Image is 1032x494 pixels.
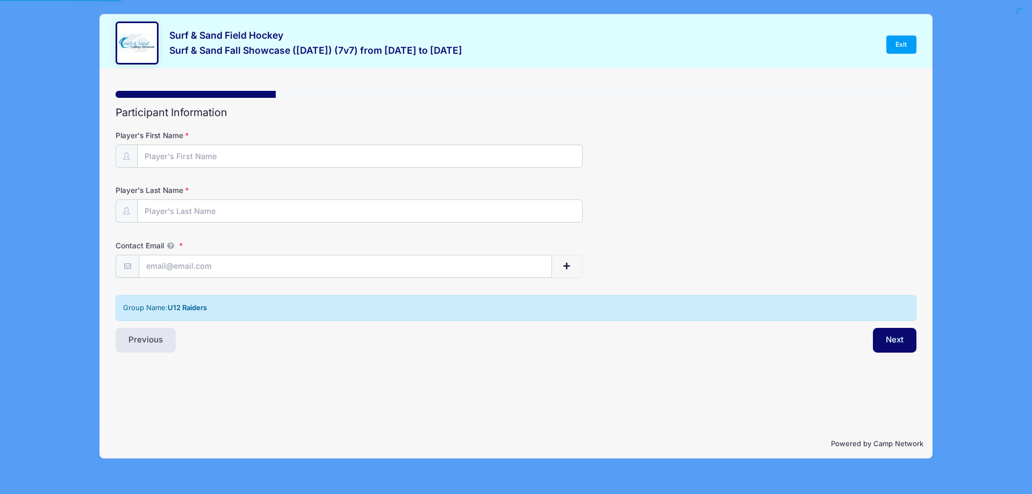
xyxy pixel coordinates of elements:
a: Exit [886,35,916,54]
span: We will send confirmations, payment reminders, and custom email messages to each address listed. ... [164,241,177,250]
label: Player's First Name [116,130,383,141]
label: Player's Last Name [116,185,383,196]
button: Next [873,328,916,353]
input: Player's First Name [137,145,583,168]
h3: Surf & Sand Fall Showcase ([DATE]) (7v7) from [DATE] to [DATE] [169,45,462,56]
strong: U12 Raiders [168,303,207,312]
div: Group Name: [116,295,916,321]
input: email@email.com [139,255,552,278]
input: Player's Last Name [137,199,583,223]
h3: Surf & Sand Field Hockey [169,30,462,41]
button: Previous [116,328,176,353]
h2: Participant Information [116,106,916,119]
p: Powered by Camp Network [109,439,923,449]
label: Contact Email [116,240,383,251]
